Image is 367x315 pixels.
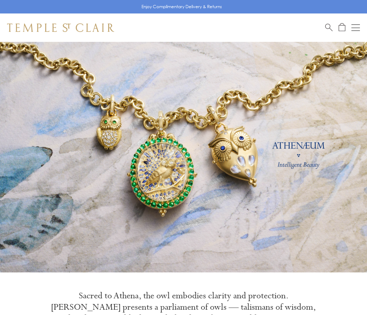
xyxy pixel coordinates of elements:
p: Enjoy Complimentary Delivery & Returns [141,3,222,10]
a: Open Shopping Bag [339,23,345,32]
button: Open navigation [351,23,360,32]
a: Search [325,23,333,32]
img: Temple St. Clair [7,23,114,32]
